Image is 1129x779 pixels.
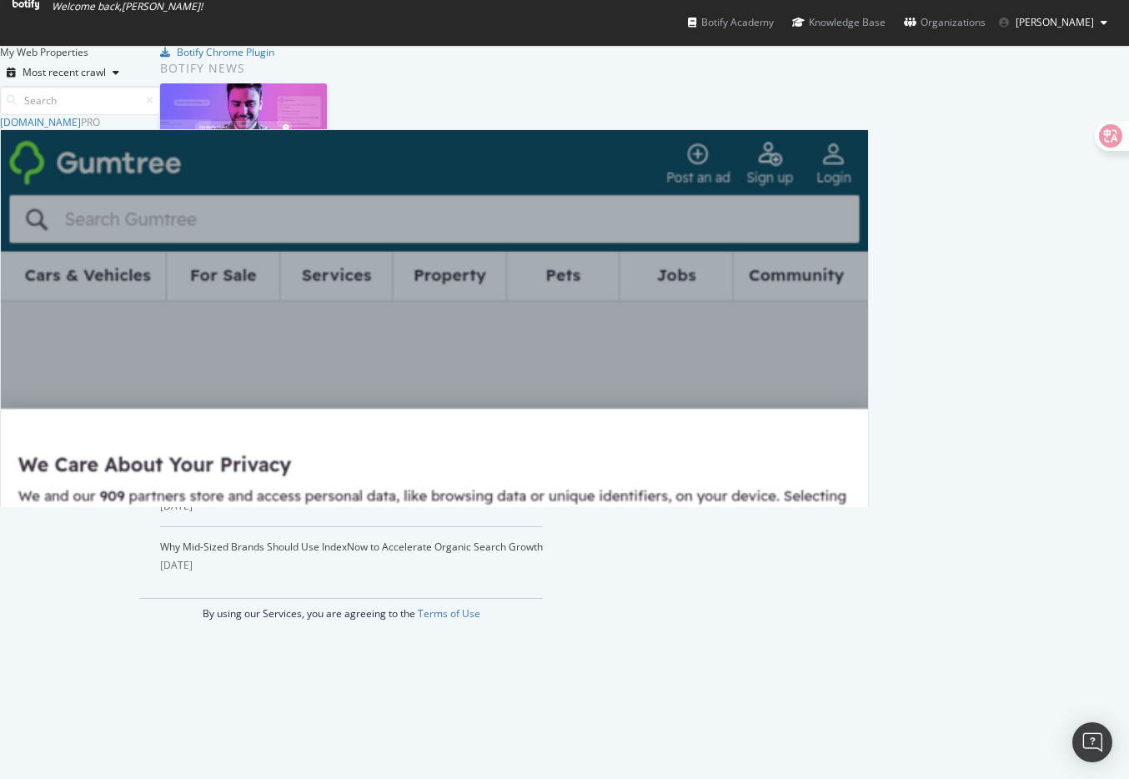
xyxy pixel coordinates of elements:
div: Knowledge Base [792,14,886,31]
div: Organizations [904,14,986,31]
span: lucas liu [1016,15,1094,29]
a: Terms of Use [418,606,480,621]
a: Why Mid-Sized Brands Should Use IndexNow to Accelerate Organic Search Growth [160,540,543,554]
button: [PERSON_NAME] [986,9,1121,36]
a: Botify Chrome Plugin [160,45,274,59]
div: [DATE] [160,558,543,573]
div: Botify news [160,59,543,78]
div: Open Intercom Messenger [1072,722,1112,762]
div: Botify Chrome Plugin [177,45,274,59]
div: By using our Services, you are agreeing to the [139,598,543,621]
div: Pro [81,115,100,129]
div: Most recent crawl [23,68,106,78]
img: How to Prioritize and Accelerate Technical SEO with Botify Assist [160,83,327,171]
div: Botify Academy [688,14,774,31]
